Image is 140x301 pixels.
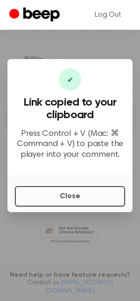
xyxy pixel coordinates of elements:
[85,4,131,26] a: Log Out
[15,96,125,121] h3: Link copied to your clipboard
[59,68,81,91] div: ✔
[15,129,125,161] p: Press Control + V (Mac: ⌘ Command + V) to paste the player into your comment.
[15,186,125,207] button: Close
[9,6,62,24] a: Beep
